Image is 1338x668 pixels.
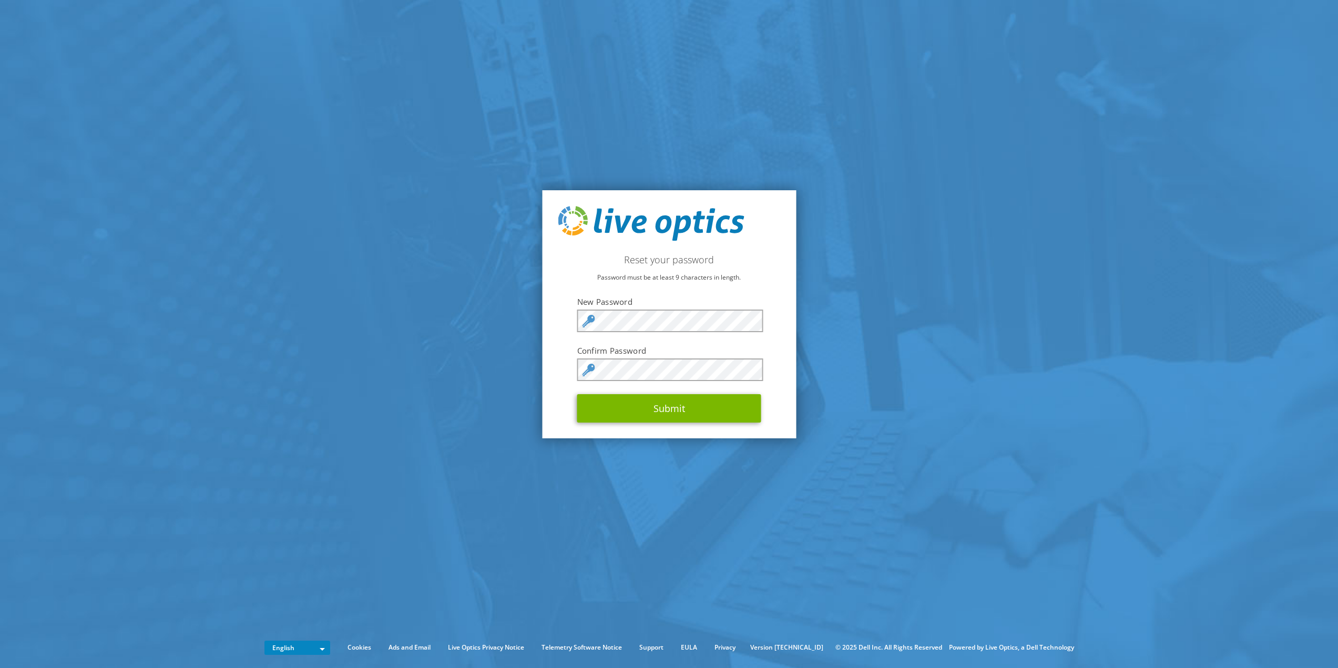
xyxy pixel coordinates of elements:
[381,642,438,653] a: Ads and Email
[340,642,379,653] a: Cookies
[577,345,761,356] label: Confirm Password
[830,642,947,653] li: © 2025 Dell Inc. All Rights Reserved
[440,642,532,653] a: Live Optics Privacy Notice
[558,272,780,283] p: Password must be at least 9 characters in length.
[707,642,743,653] a: Privacy
[577,394,761,423] button: Submit
[745,642,829,653] li: Version [TECHNICAL_ID]
[673,642,705,653] a: EULA
[949,642,1074,653] li: Powered by Live Optics, a Dell Technology
[631,642,671,653] a: Support
[558,206,744,241] img: live_optics_svg.svg
[534,642,630,653] a: Telemetry Software Notice
[577,296,761,307] label: New Password
[558,254,780,265] h2: Reset your password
